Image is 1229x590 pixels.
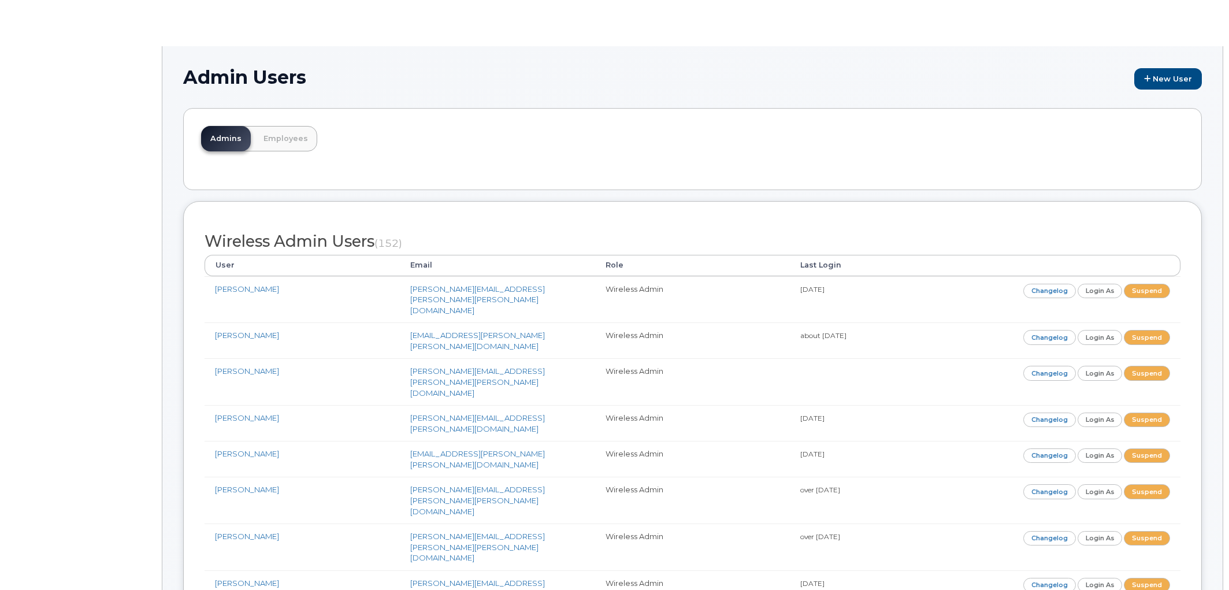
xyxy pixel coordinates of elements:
[1023,413,1076,427] a: Changelog
[595,322,790,358] td: Wireless Admin
[1124,531,1170,546] a: Suspend
[800,285,825,294] small: [DATE]
[595,276,790,323] td: Wireless Admin
[1124,413,1170,427] a: Suspend
[595,358,790,405] td: Wireless Admin
[1078,366,1123,380] a: Login as
[1078,531,1123,546] a: Login as
[215,413,279,422] a: [PERSON_NAME]
[595,441,790,477] td: Wireless Admin
[595,524,790,570] td: Wireless Admin
[1124,284,1170,298] a: Suspend
[410,413,545,433] a: [PERSON_NAME][EMAIL_ADDRESS][PERSON_NAME][DOMAIN_NAME]
[1124,484,1170,499] a: Suspend
[800,331,846,340] small: about [DATE]
[215,485,279,494] a: [PERSON_NAME]
[400,255,595,276] th: Email
[215,532,279,541] a: [PERSON_NAME]
[1023,330,1076,344] a: Changelog
[800,485,840,494] small: over [DATE]
[215,578,279,588] a: [PERSON_NAME]
[800,579,825,588] small: [DATE]
[254,126,317,151] a: Employees
[1078,484,1123,499] a: Login as
[800,532,840,541] small: over [DATE]
[183,67,1202,90] h1: Admin Users
[410,449,545,469] a: [EMAIL_ADDRESS][PERSON_NAME][PERSON_NAME][DOMAIN_NAME]
[1023,531,1076,546] a: Changelog
[410,284,545,315] a: [PERSON_NAME][EMAIL_ADDRESS][PERSON_NAME][PERSON_NAME][DOMAIN_NAME]
[1124,448,1170,463] a: Suspend
[205,255,400,276] th: User
[410,331,545,351] a: [EMAIL_ADDRESS][PERSON_NAME][PERSON_NAME][DOMAIN_NAME]
[1023,448,1076,463] a: Changelog
[215,366,279,376] a: [PERSON_NAME]
[410,485,545,515] a: [PERSON_NAME][EMAIL_ADDRESS][PERSON_NAME][PERSON_NAME][DOMAIN_NAME]
[1023,484,1076,499] a: Changelog
[1124,330,1170,344] a: Suspend
[1023,366,1076,380] a: Changelog
[1134,68,1202,90] a: New User
[1124,366,1170,380] a: Suspend
[790,255,985,276] th: Last Login
[595,255,790,276] th: Role
[374,237,402,249] small: (152)
[595,405,790,441] td: Wireless Admin
[800,450,825,458] small: [DATE]
[410,366,545,397] a: [PERSON_NAME][EMAIL_ADDRESS][PERSON_NAME][PERSON_NAME][DOMAIN_NAME]
[1078,448,1123,463] a: Login as
[215,331,279,340] a: [PERSON_NAME]
[410,532,545,562] a: [PERSON_NAME][EMAIL_ADDRESS][PERSON_NAME][PERSON_NAME][DOMAIN_NAME]
[201,126,251,151] a: Admins
[215,284,279,294] a: [PERSON_NAME]
[595,477,790,524] td: Wireless Admin
[205,233,1180,250] h2: Wireless Admin Users
[1023,284,1076,298] a: Changelog
[1078,330,1123,344] a: Login as
[1078,413,1123,427] a: Login as
[215,449,279,458] a: [PERSON_NAME]
[800,414,825,422] small: [DATE]
[1078,284,1123,298] a: Login as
